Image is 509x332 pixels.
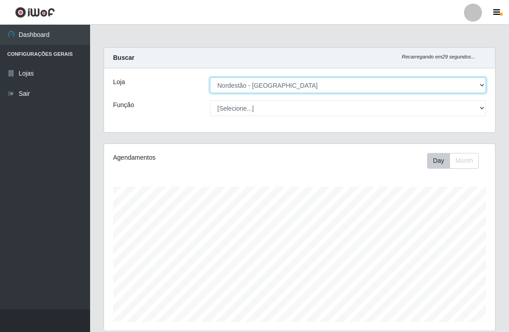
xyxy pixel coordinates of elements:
button: Month [450,153,479,169]
strong: Buscar [113,54,134,61]
div: Toolbar with button groups [427,153,486,169]
div: Agendamentos [113,153,261,162]
label: Função [113,100,134,110]
img: CoreUI Logo [15,7,55,18]
i: Recarregando em 29 segundos... [402,54,475,59]
button: Day [427,153,450,169]
div: First group [427,153,479,169]
label: Loja [113,77,125,87]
